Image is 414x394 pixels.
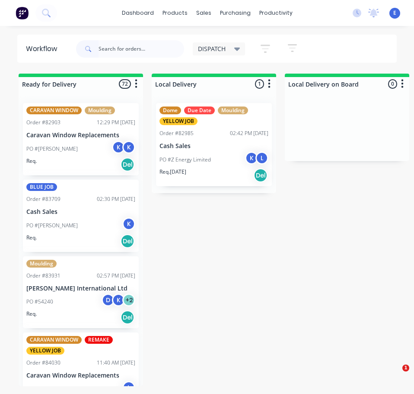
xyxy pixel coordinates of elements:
[26,298,53,306] p: PO #54240
[26,234,37,242] p: Req.
[159,117,197,125] div: YELLOW JOB
[26,208,135,216] p: Cash Sales
[23,256,139,329] div: MouldingOrder #8393102:57 PM [DATE][PERSON_NAME] International LtdPO #54240DK+2Req.Del
[85,107,115,114] div: Moulding
[184,107,215,114] div: Due Date
[230,129,268,137] div: 02:42 PM [DATE]
[97,359,135,367] div: 11:40 AM [DATE]
[26,385,78,393] p: PO #[PERSON_NAME]
[85,336,113,344] div: REMAKE
[158,6,192,19] div: products
[112,294,125,307] div: K
[16,6,29,19] img: Factory
[122,381,135,394] div: L
[159,107,181,114] div: Dome
[26,222,78,229] p: PO #[PERSON_NAME]
[26,372,135,379] p: Caravan Window Replacements
[121,158,134,171] div: Del
[159,156,211,164] p: PO #Z Energy Limited
[26,285,135,292] p: [PERSON_NAME] International Ltd
[26,336,82,344] div: CARAVAN WINDOW
[26,272,61,280] div: Order #83931
[99,40,184,58] input: Search for orders...
[26,359,61,367] div: Order #84030
[112,141,125,154] div: K
[156,103,272,186] div: DomeDue DateMouldingYELLOW JOBOrder #8298502:42 PM [DATE]Cash SalesPO #Z Energy LimitedKLReq.[DAT...
[159,168,186,176] p: Req. [DATE]
[23,103,139,175] div: CARAVAN WINDOWMouldingOrder #8290312:29 PM [DATE]Caravan Window ReplacementsPO #[PERSON_NAME]KKRe...
[402,365,409,371] span: 1
[26,119,61,126] div: Order #82903
[255,6,297,19] div: productivity
[26,145,78,153] p: PO #[PERSON_NAME]
[218,107,248,114] div: Moulding
[26,107,82,114] div: CARAVAN WINDOW
[26,132,135,139] p: Caravan Window Replacements
[198,44,226,53] span: DISPATCH
[255,152,268,165] div: L
[26,260,57,268] div: Moulding
[97,119,135,126] div: 12:29 PM [DATE]
[26,347,64,355] div: YELLOW JOB
[97,272,135,280] div: 02:57 PM [DATE]
[26,183,57,191] div: BLUE JOB
[245,152,258,165] div: K
[122,217,135,230] div: K
[122,294,135,307] div: + 2
[118,6,158,19] a: dashboard
[159,129,194,137] div: Order #82985
[216,6,255,19] div: purchasing
[393,9,396,17] span: E
[26,157,37,165] p: Req.
[385,365,405,385] iframe: Intercom live chat
[121,310,134,324] div: Del
[192,6,216,19] div: sales
[159,142,268,150] p: Cash Sales
[122,141,135,154] div: K
[26,195,61,203] div: Order #83709
[254,168,268,182] div: Del
[26,44,61,54] div: Workflow
[26,310,37,318] p: Req.
[121,234,134,248] div: Del
[102,294,115,307] div: D
[23,180,139,252] div: BLUE JOBOrder #8370902:30 PM [DATE]Cash SalesPO #[PERSON_NAME]KReq.Del
[97,195,135,203] div: 02:30 PM [DATE]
